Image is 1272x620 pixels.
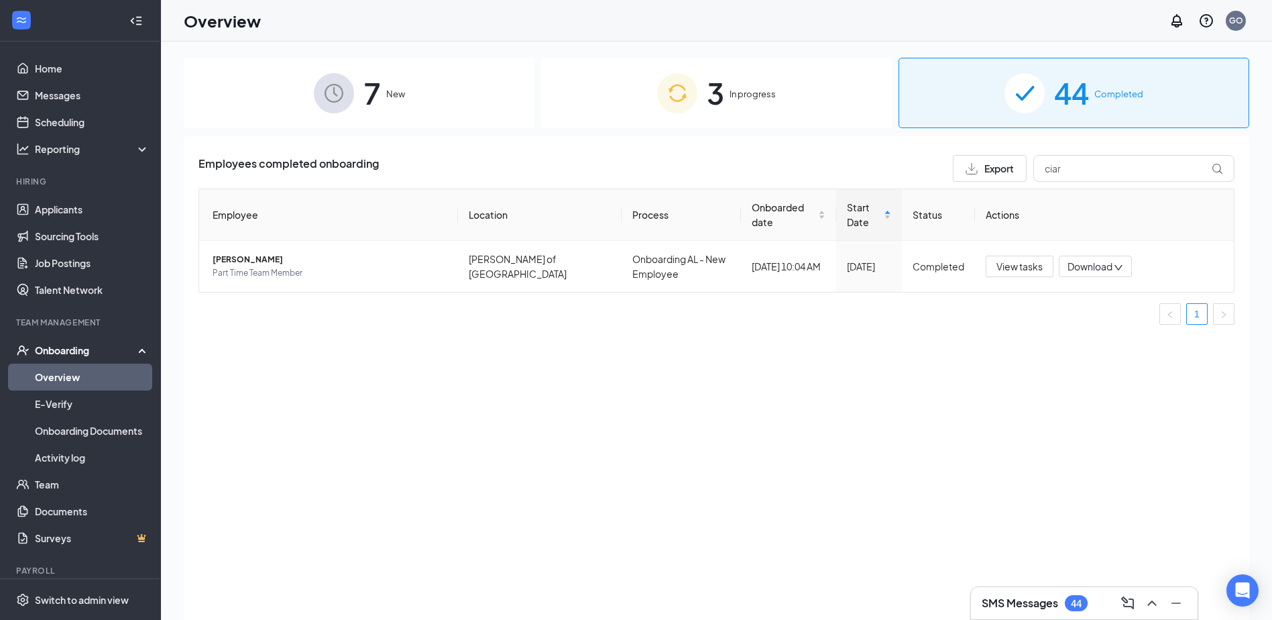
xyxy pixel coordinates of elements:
[1094,87,1143,101] span: Completed
[1186,303,1208,325] li: 1
[1159,303,1181,325] li: Previous Page
[363,70,381,116] span: 7
[199,189,458,241] th: Employee
[1144,595,1160,611] svg: ChevronUp
[15,13,28,27] svg: WorkstreamLogo
[35,525,150,552] a: SurveysCrown
[1120,595,1136,611] svg: ComposeMessage
[847,259,892,274] div: [DATE]
[458,189,622,241] th: Location
[35,109,150,136] a: Scheduling
[1054,70,1089,116] span: 44
[213,253,447,266] span: [PERSON_NAME]
[16,317,147,328] div: Team Management
[213,266,447,280] span: Part Time Team Member
[1198,13,1214,29] svg: QuestionInfo
[622,189,740,241] th: Process
[1213,303,1234,325] li: Next Page
[16,565,147,576] div: Payroll
[1213,303,1234,325] button: right
[35,471,150,498] a: Team
[35,250,150,276] a: Job Postings
[458,241,622,292] td: [PERSON_NAME] of [GEOGRAPHIC_DATA]
[16,176,147,187] div: Hiring
[622,241,740,292] td: Onboarding AL - New Employee
[902,189,975,241] th: Status
[913,259,964,274] div: Completed
[1141,592,1163,614] button: ChevronUp
[752,200,815,229] span: Onboarded date
[1114,263,1123,272] span: down
[35,142,150,156] div: Reporting
[741,189,836,241] th: Onboarded date
[35,498,150,525] a: Documents
[35,55,150,82] a: Home
[129,14,143,28] svg: Collapse
[1117,592,1139,614] button: ComposeMessage
[975,189,1234,241] th: Actions
[35,223,150,250] a: Sourcing Tools
[953,155,1027,182] button: Export
[35,364,150,391] a: Overview
[1067,260,1112,274] span: Download
[1220,311,1228,319] span: right
[752,259,825,274] div: [DATE] 10:04 AM
[1187,304,1207,324] a: 1
[35,593,129,607] div: Switch to admin view
[16,344,30,357] svg: UserCheck
[16,142,30,156] svg: Analysis
[982,596,1058,611] h3: SMS Messages
[35,417,150,444] a: Onboarding Documents
[1168,595,1184,611] svg: Minimize
[707,70,724,116] span: 3
[198,155,379,182] span: Employees completed onboarding
[1166,311,1174,319] span: left
[996,259,1043,274] span: View tasks
[386,87,405,101] span: New
[35,391,150,417] a: E-Verify
[1229,15,1243,26] div: GO
[16,593,30,607] svg: Settings
[1169,13,1185,29] svg: Notifications
[35,444,150,471] a: Activity log
[1071,598,1082,609] div: 44
[1159,303,1181,325] button: left
[1033,155,1234,182] input: Search by Name, Job Posting, or Process
[184,9,261,32] h1: Overview
[1226,574,1259,607] div: Open Intercom Messenger
[984,164,1014,173] span: Export
[35,82,150,109] a: Messages
[35,344,138,357] div: Onboarding
[35,276,150,303] a: Talent Network
[1165,592,1187,614] button: Minimize
[35,196,150,223] a: Applicants
[986,256,1053,277] button: View tasks
[847,200,882,229] span: Start Date
[730,87,776,101] span: In progress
